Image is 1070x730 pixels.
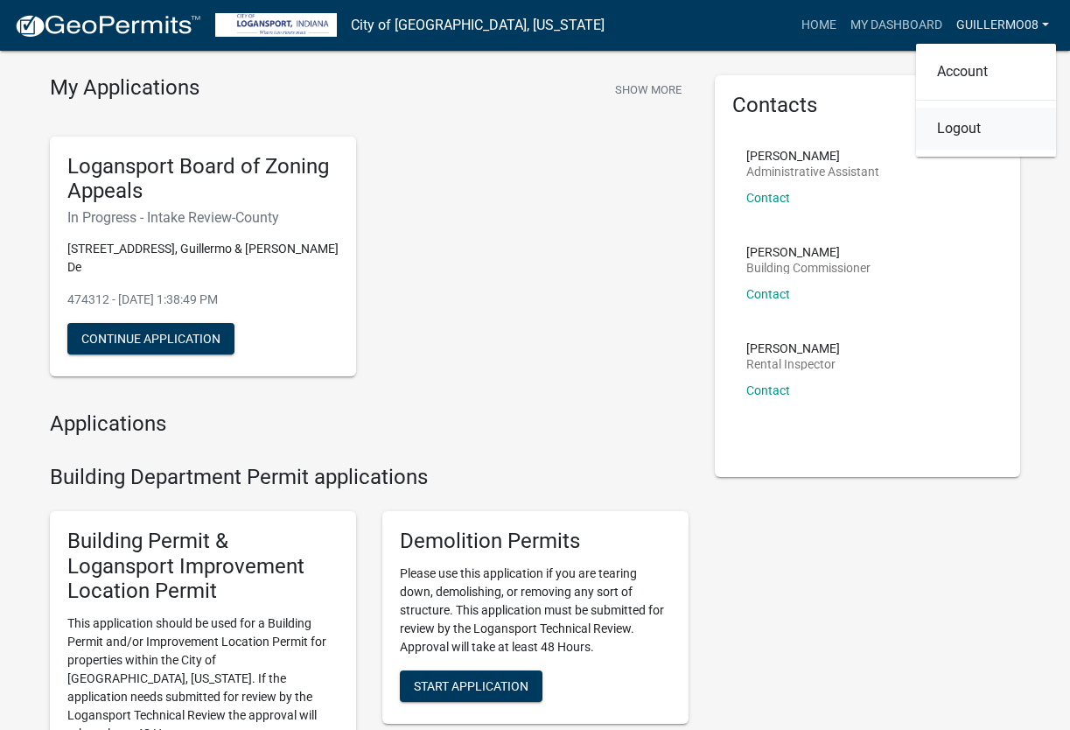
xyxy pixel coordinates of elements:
[351,11,605,40] a: City of [GEOGRAPHIC_DATA], [US_STATE]
[746,150,879,162] p: [PERSON_NAME]
[414,678,528,692] span: Start Application
[50,411,689,437] h4: Applications
[50,75,199,102] h4: My Applications
[67,291,339,309] p: 474312 - [DATE] 1:38:49 PM
[400,529,671,554] h5: Demolition Permits
[732,93,1004,118] h5: Contacts
[67,323,234,354] button: Continue Application
[746,191,790,205] a: Contact
[746,287,790,301] a: Contact
[746,358,840,370] p: Rental Inspector
[746,165,879,178] p: Administrative Assistant
[746,262,871,274] p: Building Commissioner
[746,383,790,397] a: Contact
[746,342,840,354] p: [PERSON_NAME]
[916,44,1056,157] div: guillermo08
[400,670,542,702] button: Start Application
[67,154,339,205] h5: Logansport Board of Zoning Appeals
[215,13,337,37] img: City of Logansport, Indiana
[67,240,339,277] p: [STREET_ADDRESS], Guillermo & [PERSON_NAME] De
[916,108,1056,150] a: Logout
[916,51,1056,93] a: Account
[794,9,843,42] a: Home
[400,565,671,656] p: Please use this application if you are tearing down, demolishing, or removing any sort of structu...
[746,246,871,258] p: [PERSON_NAME]
[949,9,1056,42] a: guillermo08
[67,209,339,226] h6: In Progress - Intake Review-County
[608,75,689,104] button: Show More
[67,529,339,604] h5: Building Permit & Logansport Improvement Location Permit
[50,465,689,490] h4: Building Department Permit applications
[843,9,949,42] a: My Dashboard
